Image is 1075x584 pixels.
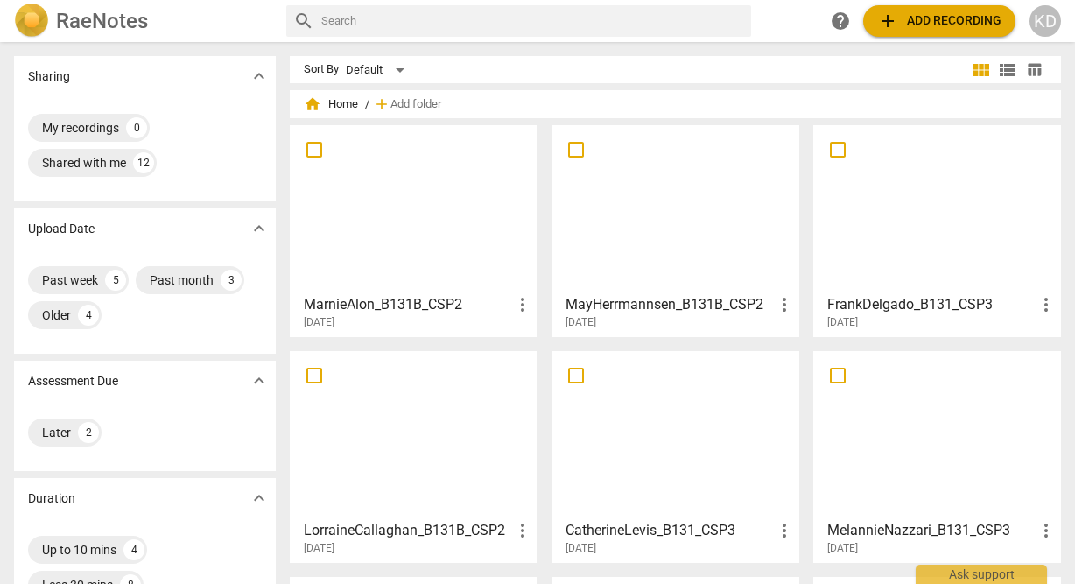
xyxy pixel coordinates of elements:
div: Sort By [304,63,339,76]
h3: MarnieAlon_B131B_CSP2 [304,294,512,315]
button: Show more [246,485,272,511]
button: List view [994,57,1021,83]
span: expand_more [249,370,270,391]
div: 0 [126,117,147,138]
span: [DATE] [827,315,858,330]
span: more_vert [774,520,795,541]
div: 5 [105,270,126,291]
span: Add recording [877,11,1001,32]
span: help [830,11,851,32]
div: Older [42,306,71,324]
h3: MelannieNazzari_B131_CSP3 [827,520,1036,541]
span: more_vert [1036,520,1057,541]
span: more_vert [512,294,533,315]
span: expand_more [249,218,270,239]
span: more_vert [1036,294,1057,315]
div: Ask support [916,565,1047,584]
a: LorraineCallaghan_B131B_CSP2[DATE] [296,357,531,555]
p: Assessment Due [28,372,118,391]
input: Search [321,7,744,35]
button: Tile view [968,57,994,83]
a: FrankDelgado_B131_CSP3[DATE] [819,131,1055,329]
a: CatherineLevis_B131_CSP3[DATE] [558,357,793,555]
h3: MayHerrmannsen_B131B_CSP2 [566,294,774,315]
div: Up to 10 mins [42,541,116,559]
p: Duration [28,489,75,508]
span: [DATE] [566,541,596,556]
span: expand_more [249,488,270,509]
p: Upload Date [28,220,95,238]
span: add [877,11,898,32]
span: home [304,95,321,113]
span: more_vert [512,520,533,541]
a: LogoRaeNotes [14,4,272,39]
span: more_vert [774,294,795,315]
h3: LorraineCallaghan_B131B_CSP2 [304,520,512,541]
span: expand_more [249,66,270,87]
span: / [365,98,369,111]
span: [DATE] [304,541,334,556]
span: search [293,11,314,32]
div: My recordings [42,119,119,137]
div: Past month [150,271,214,289]
h3: CatherineLevis_B131_CSP3 [566,520,774,541]
div: Later [42,424,71,441]
button: Show more [246,368,272,394]
span: view_module [971,60,992,81]
button: KD [1029,5,1061,37]
h3: FrankDelgado_B131_CSP3 [827,294,1036,315]
div: 2 [78,422,99,443]
div: Shared with me [42,154,126,172]
div: 12 [133,152,154,173]
span: [DATE] [304,315,334,330]
button: Show more [246,63,272,89]
span: view_list [997,60,1018,81]
span: table_chart [1026,61,1043,78]
span: [DATE] [827,541,858,556]
button: Table view [1021,57,1047,83]
span: add [373,95,390,113]
a: MelannieNazzari_B131_CSP3[DATE] [819,357,1055,555]
button: Show more [246,215,272,242]
img: Logo [14,4,49,39]
div: Past week [42,271,98,289]
a: MayHerrmannsen_B131B_CSP2[DATE] [558,131,793,329]
div: 4 [78,305,99,326]
button: Upload [863,5,1015,37]
span: Add folder [390,98,441,111]
div: Default [346,56,411,84]
span: [DATE] [566,315,596,330]
a: MarnieAlon_B131B_CSP2[DATE] [296,131,531,329]
div: 4 [123,539,144,560]
div: 3 [221,270,242,291]
a: Help [825,5,856,37]
p: Sharing [28,67,70,86]
span: Home [304,95,358,113]
h2: RaeNotes [56,9,148,33]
